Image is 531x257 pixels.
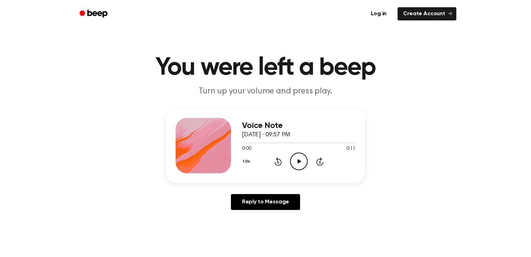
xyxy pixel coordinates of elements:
span: 0:11 [346,145,355,153]
h1: You were left a beep [88,55,442,80]
a: Reply to Message [231,194,300,210]
p: Turn up your volume and press play. [133,86,398,97]
span: 0:00 [242,145,251,153]
span: [DATE] · 09:57 PM [242,132,290,138]
h3: Voice Note [242,121,355,130]
a: Create Account [398,7,456,20]
a: Log in [364,6,393,22]
button: 1.0x [242,156,252,167]
a: Beep [75,7,114,21]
